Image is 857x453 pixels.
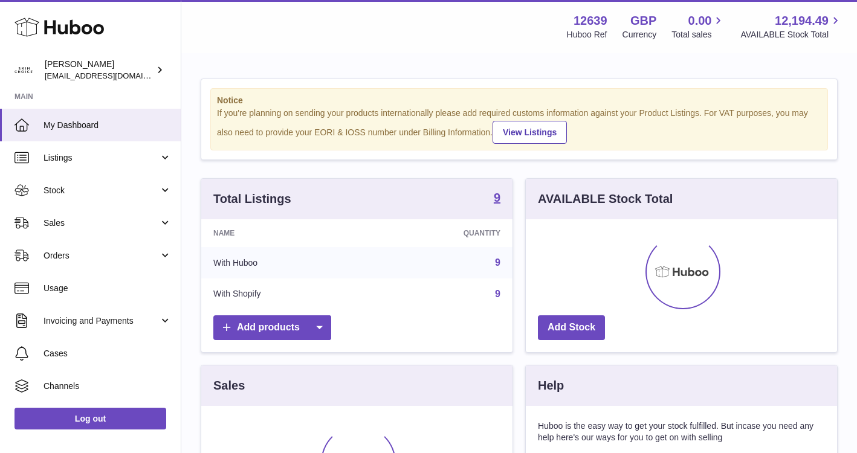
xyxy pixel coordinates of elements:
a: View Listings [493,121,567,144]
th: Name [201,219,369,247]
span: My Dashboard [44,120,172,131]
p: Huboo is the easy way to get your stock fulfilled. But incase you need any help here's our ways f... [538,420,825,443]
strong: GBP [630,13,656,29]
span: 12,194.49 [775,13,829,29]
a: 9 [494,191,500,206]
span: [EMAIL_ADDRESS][DOMAIN_NAME] [45,71,178,80]
span: 0.00 [688,13,712,29]
h3: Sales [213,377,245,394]
strong: 9 [494,191,500,204]
span: Total sales [671,29,725,40]
div: [PERSON_NAME] [45,59,154,82]
h3: Total Listings [213,191,291,207]
span: Invoicing and Payments [44,315,159,327]
td: With Shopify [201,278,369,310]
a: Add products [213,315,331,340]
td: With Huboo [201,247,369,278]
h3: AVAILABLE Stock Total [538,191,673,207]
th: Quantity [369,219,513,247]
div: Huboo Ref [567,29,607,40]
h3: Help [538,377,564,394]
div: Currency [623,29,657,40]
a: Log out [15,408,166,429]
span: AVAILABLE Stock Total [740,29,842,40]
span: Sales [44,217,159,229]
img: admin@skinchoice.com [15,61,33,79]
span: Channels [44,381,172,392]
span: Cases [44,348,172,359]
a: 9 [495,257,500,268]
span: Stock [44,185,159,196]
div: If you're planning on sending your products internationally please add required customs informati... [217,108,821,144]
span: Listings [44,152,159,164]
a: 0.00 Total sales [671,13,725,40]
span: Usage [44,283,172,294]
strong: Notice [217,95,821,106]
a: 12,194.49 AVAILABLE Stock Total [740,13,842,40]
span: Orders [44,250,159,262]
a: 9 [495,289,500,299]
a: Add Stock [538,315,605,340]
strong: 12639 [574,13,607,29]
